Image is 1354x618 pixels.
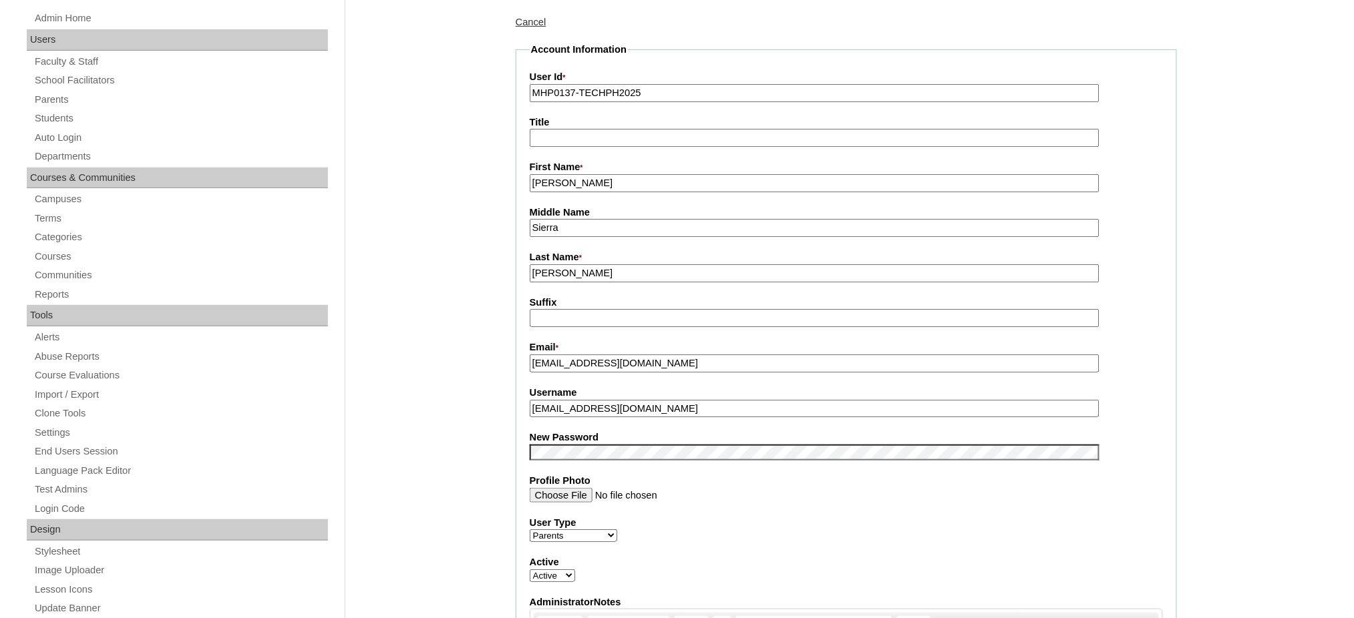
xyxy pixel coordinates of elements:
legend: Account Information [530,43,628,57]
a: Test Admins [33,481,328,498]
label: AdministratorNotes [530,595,1163,609]
label: User Id [530,70,1163,85]
a: Auto Login [33,129,328,146]
a: Campuses [33,191,328,208]
a: Alerts [33,329,328,346]
div: Design [27,519,328,541]
a: Terms [33,210,328,227]
label: Suffix [530,296,1163,310]
label: First Name [530,160,1163,175]
label: Middle Name [530,206,1163,220]
label: Username [530,386,1163,400]
a: Reports [33,286,328,303]
a: Parents [33,91,328,108]
a: Faculty & Staff [33,53,328,70]
label: Profile Photo [530,474,1163,488]
a: Image Uploader [33,562,328,579]
a: Course Evaluations [33,367,328,384]
label: User Type [530,516,1163,530]
label: Active [530,555,1163,569]
a: Update Banner [33,600,328,617]
a: Abuse Reports [33,348,328,365]
a: Admin Home [33,10,328,27]
a: End Users Session [33,443,328,460]
label: Title [530,115,1163,129]
a: Categories [33,229,328,246]
a: Lesson Icons [33,581,328,598]
a: Import / Export [33,386,328,403]
label: New Password [530,430,1163,444]
a: Settings [33,424,328,441]
a: Students [33,110,328,127]
div: Users [27,29,328,51]
a: Login Code [33,501,328,517]
a: Cancel [516,17,546,27]
label: Last Name [530,250,1163,265]
a: School Facilitators [33,72,328,89]
a: Departments [33,148,328,165]
a: Communities [33,267,328,284]
a: Courses [33,248,328,265]
a: Clone Tools [33,405,328,422]
a: Language Pack Editor [33,462,328,479]
a: Stylesheet [33,543,328,560]
div: Tools [27,305,328,326]
label: Email [530,340,1163,355]
div: Courses & Communities [27,168,328,189]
